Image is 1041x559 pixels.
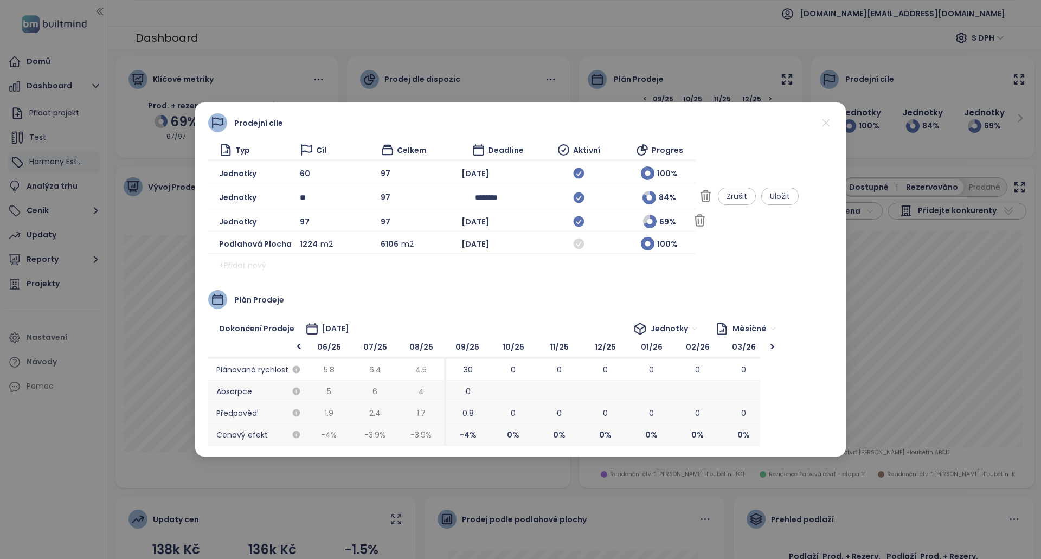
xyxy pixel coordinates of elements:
span: [DATE] [322,323,349,335]
span: Plán prodeje [234,294,284,306]
span: 1.7 [417,407,426,419]
span: 0 [466,385,471,397]
span: Deadline [488,144,524,156]
span: 0 % [490,424,536,446]
span: Uložit [770,190,790,202]
span: 0 [695,364,700,376]
span: Prodejní cíle [234,117,283,129]
span: 0 [649,364,654,376]
span: m2 [320,238,333,250]
span: Předpověď [208,402,306,424]
span: [DATE] [461,238,489,250]
span: -4 % [306,424,352,446]
span: Jednotky [651,320,698,337]
span: 11/25 [536,337,582,359]
span: -3.9 % [352,424,398,446]
span: Plánovaná rychlost [208,359,306,381]
span: 97 [381,168,390,179]
span: 5 [327,385,331,397]
span: Progres [652,144,683,156]
span: [DATE] [461,168,489,179]
span: 1.9 [325,407,333,419]
span: 06/25 [306,337,352,359]
span: Jednotky [219,216,256,228]
span: 0 [511,364,516,376]
span: 01/26 [628,337,674,359]
span: 4 [419,385,424,397]
span: 6106 [381,238,399,250]
span: 0 % [536,424,582,446]
span: 0 [557,364,562,376]
span: 0 % [582,424,628,446]
span: Cenový efekt [208,424,306,446]
span: 6.4 [369,364,381,376]
span: Zrušit [727,190,747,202]
span: 69 % [659,216,676,228]
span: 6 [372,385,377,397]
span: 1224 [300,238,318,250]
span: 0 [557,407,562,419]
span: 97 [381,216,390,228]
span: 30 [464,364,473,376]
span: 0 [695,407,700,419]
span: Jednotky [219,168,256,179]
span: Dokončení prodeje [219,323,294,335]
span: 60 [300,168,310,179]
button: Uložit [761,188,799,205]
span: 97 [300,216,310,228]
span: 5.8 [324,364,335,376]
span: Celkem [397,144,427,156]
span: 0 % [674,424,721,446]
span: Podlahová plocha [219,238,292,250]
span: Aktivní [573,144,600,156]
span: 100 % [657,168,678,179]
span: Absorpce [208,381,306,402]
span: 0 % [721,424,767,446]
span: 02/26 [674,337,721,359]
span: 09/25 [444,337,490,359]
span: 12/25 [582,337,628,359]
span: m2 [401,238,414,250]
span: 0 [511,407,516,419]
span: 08/25 [398,337,444,359]
button: Zrušit [718,188,756,205]
span: 0 [603,407,608,419]
span: Měsíčně [732,320,776,337]
span: [DATE] [461,216,489,228]
span: 97 [381,191,390,203]
span: 10/25 [490,337,536,359]
span: Cíl [316,144,326,156]
div: < [292,341,306,354]
span: 2.4 [369,407,381,419]
span: 84 % [659,191,676,203]
span: 07/25 [352,337,398,359]
span: Typ [235,144,250,156]
span: -3.9 % [398,424,444,446]
span: 0 [741,407,746,419]
div: > [766,342,779,352]
span: 0 [741,364,746,376]
span: 0 % [628,424,674,446]
span: 0 [649,407,654,419]
span: + Přidat nový [219,259,266,271]
span: 0.8 [462,407,474,419]
span: 100 % [657,238,678,250]
span: -4 % [444,424,490,446]
span: Jednotky [219,191,256,203]
span: 03/26 [721,337,767,359]
span: 4.5 [415,364,427,376]
span: 0 [603,364,608,376]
